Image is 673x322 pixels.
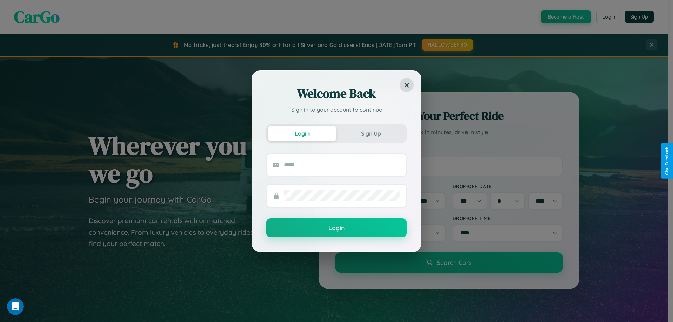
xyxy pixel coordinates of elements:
[266,218,407,237] button: Login
[266,85,407,102] h2: Welcome Back
[665,147,669,175] div: Give Feedback
[336,126,405,141] button: Sign Up
[266,105,407,114] p: Sign in to your account to continue
[268,126,336,141] button: Login
[7,298,24,315] iframe: Intercom live chat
